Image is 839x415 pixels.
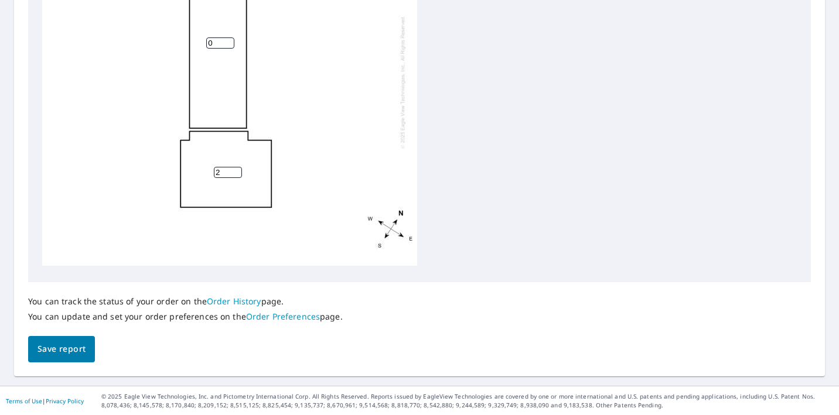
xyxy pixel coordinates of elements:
[28,296,343,307] p: You can track the status of your order on the page.
[28,311,343,322] p: You can update and set your order preferences on the page.
[207,296,261,307] a: Order History
[6,397,84,404] p: |
[46,397,84,405] a: Privacy Policy
[101,392,833,410] p: © 2025 Eagle View Technologies, Inc. and Pictometry International Corp. All Rights Reserved. Repo...
[246,311,320,322] a: Order Preferences
[37,342,86,356] span: Save report
[28,336,95,362] button: Save report
[6,397,42,405] a: Terms of Use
